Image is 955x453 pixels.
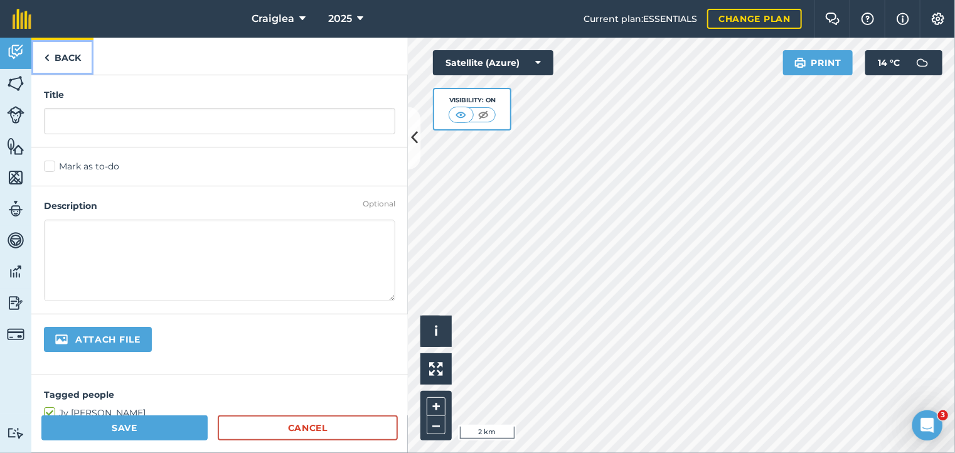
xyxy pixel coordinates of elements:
span: Current plan : ESSENTIALS [584,12,697,26]
img: svg+xml;base64,PHN2ZyB4bWxucz0iaHR0cDovL3d3dy53My5vcmcvMjAwMC9zdmciIHdpZHRoPSI1NiIgaGVpZ2h0PSI2MC... [7,74,24,93]
img: svg+xml;base64,PHN2ZyB4bWxucz0iaHR0cDovL3d3dy53My5vcmcvMjAwMC9zdmciIHdpZHRoPSIxNyIgaGVpZ2h0PSIxNy... [897,11,909,26]
img: svg+xml;base64,PD94bWwgdmVyc2lvbj0iMS4wIiBlbmNvZGluZz0idXRmLTgiPz4KPCEtLSBHZW5lcmF0b3I6IEFkb2JlIE... [7,231,24,250]
img: svg+xml;base64,PD94bWwgdmVyc2lvbj0iMS4wIiBlbmNvZGluZz0idXRmLTgiPz4KPCEtLSBHZW5lcmF0b3I6IEFkb2JlIE... [7,326,24,343]
span: 3 [938,410,948,420]
button: + [427,397,445,416]
label: Mark as to-do [44,160,395,173]
iframe: Intercom live chat [912,410,942,440]
img: svg+xml;base64,PHN2ZyB4bWxucz0iaHR0cDovL3d3dy53My5vcmcvMjAwMC9zdmciIHdpZHRoPSI1MCIgaGVpZ2h0PSI0MC... [476,109,491,121]
span: i [434,323,438,339]
a: Change plan [707,9,802,29]
span: 2025 [328,11,352,26]
button: 14 °C [865,50,942,75]
button: Satellite (Azure) [433,50,553,75]
img: svg+xml;base64,PHN2ZyB4bWxucz0iaHR0cDovL3d3dy53My5vcmcvMjAwMC9zdmciIHdpZHRoPSI5IiBoZWlnaHQ9IjI0Ii... [44,50,50,65]
div: Optional [363,199,395,209]
span: Craiglea [252,11,294,26]
h4: Description [44,199,395,213]
a: Back [31,38,93,75]
button: Print [783,50,853,75]
h4: Title [44,88,395,102]
a: Cancel [218,415,398,440]
img: svg+xml;base64,PD94bWwgdmVyc2lvbj0iMS4wIiBlbmNvZGluZz0idXRmLTgiPz4KPCEtLSBHZW5lcmF0b3I6IEFkb2JlIE... [7,294,24,312]
img: A question mark icon [860,13,875,25]
div: Visibility: On [449,95,496,105]
label: Jv [PERSON_NAME] [44,407,395,420]
button: i [420,316,452,347]
img: svg+xml;base64,PHN2ZyB4bWxucz0iaHR0cDovL3d3dy53My5vcmcvMjAwMC9zdmciIHdpZHRoPSIxOSIgaGVpZ2h0PSIyNC... [794,55,806,70]
img: A cog icon [931,13,946,25]
img: svg+xml;base64,PD94bWwgdmVyc2lvbj0iMS4wIiBlbmNvZGluZz0idXRmLTgiPz4KPCEtLSBHZW5lcmF0b3I6IEFkb2JlIE... [7,427,24,439]
img: svg+xml;base64,PD94bWwgdmVyc2lvbj0iMS4wIiBlbmNvZGluZz0idXRmLTgiPz4KPCEtLSBHZW5lcmF0b3I6IEFkb2JlIE... [7,262,24,281]
img: svg+xml;base64,PHN2ZyB4bWxucz0iaHR0cDovL3d3dy53My5vcmcvMjAwMC9zdmciIHdpZHRoPSI1NiIgaGVpZ2h0PSI2MC... [7,168,24,187]
img: svg+xml;base64,PHN2ZyB4bWxucz0iaHR0cDovL3d3dy53My5vcmcvMjAwMC9zdmciIHdpZHRoPSI1MCIgaGVpZ2h0PSI0MC... [453,109,469,121]
button: – [427,416,445,434]
img: svg+xml;base64,PD94bWwgdmVyc2lvbj0iMS4wIiBlbmNvZGluZz0idXRmLTgiPz4KPCEtLSBHZW5lcmF0b3I6IEFkb2JlIE... [7,43,24,61]
span: 14 ° C [878,50,900,75]
h4: Tagged people [44,388,395,402]
img: svg+xml;base64,PD94bWwgdmVyc2lvbj0iMS4wIiBlbmNvZGluZz0idXRmLTgiPz4KPCEtLSBHZW5lcmF0b3I6IEFkb2JlIE... [7,106,24,124]
img: svg+xml;base64,PD94bWwgdmVyc2lvbj0iMS4wIiBlbmNvZGluZz0idXRmLTgiPz4KPCEtLSBHZW5lcmF0b3I6IEFkb2JlIE... [910,50,935,75]
button: Save [41,415,208,440]
img: Four arrows, one pointing top left, one top right, one bottom right and the last bottom left [429,362,443,376]
img: fieldmargin Logo [13,9,31,29]
img: svg+xml;base64,PHN2ZyB4bWxucz0iaHR0cDovL3d3dy53My5vcmcvMjAwMC9zdmciIHdpZHRoPSI1NiIgaGVpZ2h0PSI2MC... [7,137,24,156]
img: svg+xml;base64,PD94bWwgdmVyc2lvbj0iMS4wIiBlbmNvZGluZz0idXRmLTgiPz4KPCEtLSBHZW5lcmF0b3I6IEFkb2JlIE... [7,200,24,218]
img: Two speech bubbles overlapping with the left bubble in the forefront [825,13,840,25]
